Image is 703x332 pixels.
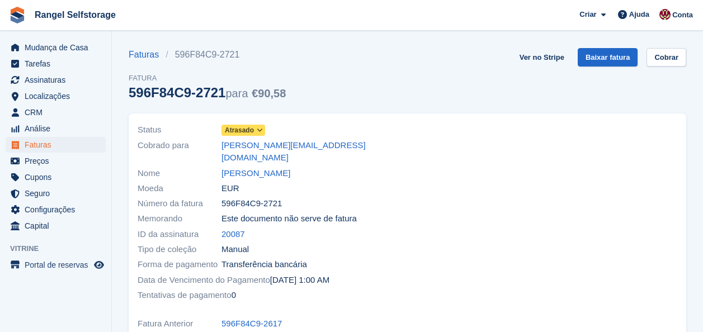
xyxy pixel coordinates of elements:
span: Transferência bancária [221,258,307,271]
span: Data de Vencimento do Pagamento [138,274,270,287]
span: Preços [25,153,92,169]
span: para [225,87,248,99]
a: menu [6,105,106,120]
a: menu [6,169,106,185]
span: Capital [25,218,92,234]
a: menu [6,257,106,273]
span: Número da fatura [138,197,221,210]
a: menu [6,186,106,201]
span: Moeda [138,182,221,195]
span: Fatura [129,73,286,84]
span: Análise [25,121,92,136]
span: CRM [25,105,92,120]
span: Forma de pagamento [138,258,221,271]
span: Assinaturas [25,72,92,88]
span: Conta [672,10,693,21]
a: menu [6,40,106,55]
span: Memorando [138,212,221,225]
a: 20087 [221,228,245,241]
nav: breadcrumbs [129,48,286,61]
span: Ajuda [629,9,649,20]
a: menu [6,121,106,136]
a: Baixar fatura [578,48,638,67]
a: [PERSON_NAME] [221,167,290,180]
a: menu [6,218,106,234]
span: Faturas [25,137,92,153]
span: €90,58 [252,87,286,99]
span: Cobrado para [138,139,221,164]
a: menu [6,72,106,88]
a: Faturas [129,48,166,61]
a: Atrasado [221,124,265,136]
a: Rangel Selfstorage [30,6,120,24]
a: menu [6,153,106,169]
span: EUR [221,182,239,195]
span: Vitrine [10,243,111,254]
span: ID da assinatura [138,228,221,241]
span: Configurações [25,202,92,217]
time: 2025-08-11 00:00:00 UTC [270,274,329,287]
span: 596F84C9-2721 [221,197,282,210]
span: Tarefas [25,56,92,72]
a: menu [6,137,106,153]
img: Diana Moreira [659,9,671,20]
a: menu [6,88,106,104]
a: Loja de pré-visualização [92,258,106,272]
span: 0 [232,289,236,302]
span: Fatura Anterior [138,317,221,330]
a: Cobrar [647,48,686,67]
span: Nome [138,167,221,180]
span: Portal de reservas [25,257,92,273]
span: Localizações [25,88,92,104]
a: Ver no Stripe [515,48,569,67]
span: Tentativas de pagamento [138,289,232,302]
img: stora-icon-8386f47178a22dfd0bd8f6a31ec36ba5ce8667c1dd55bd0f319d3a0aa187defe.svg [9,7,26,23]
span: Tipo de coleção [138,243,221,256]
div: 596F84C9-2721 [129,85,286,100]
span: Seguro [25,186,92,201]
span: Manual [221,243,249,256]
a: [PERSON_NAME][EMAIL_ADDRESS][DOMAIN_NAME] [221,139,401,164]
span: Mudança de Casa [25,40,92,55]
a: menu [6,202,106,217]
span: Status [138,124,221,136]
span: Criar [579,9,596,20]
a: 596F84C9-2617 [221,317,282,330]
a: menu [6,56,106,72]
span: Este documento não serve de fatura [221,212,357,225]
span: Cupons [25,169,92,185]
span: Atrasado [225,125,254,135]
